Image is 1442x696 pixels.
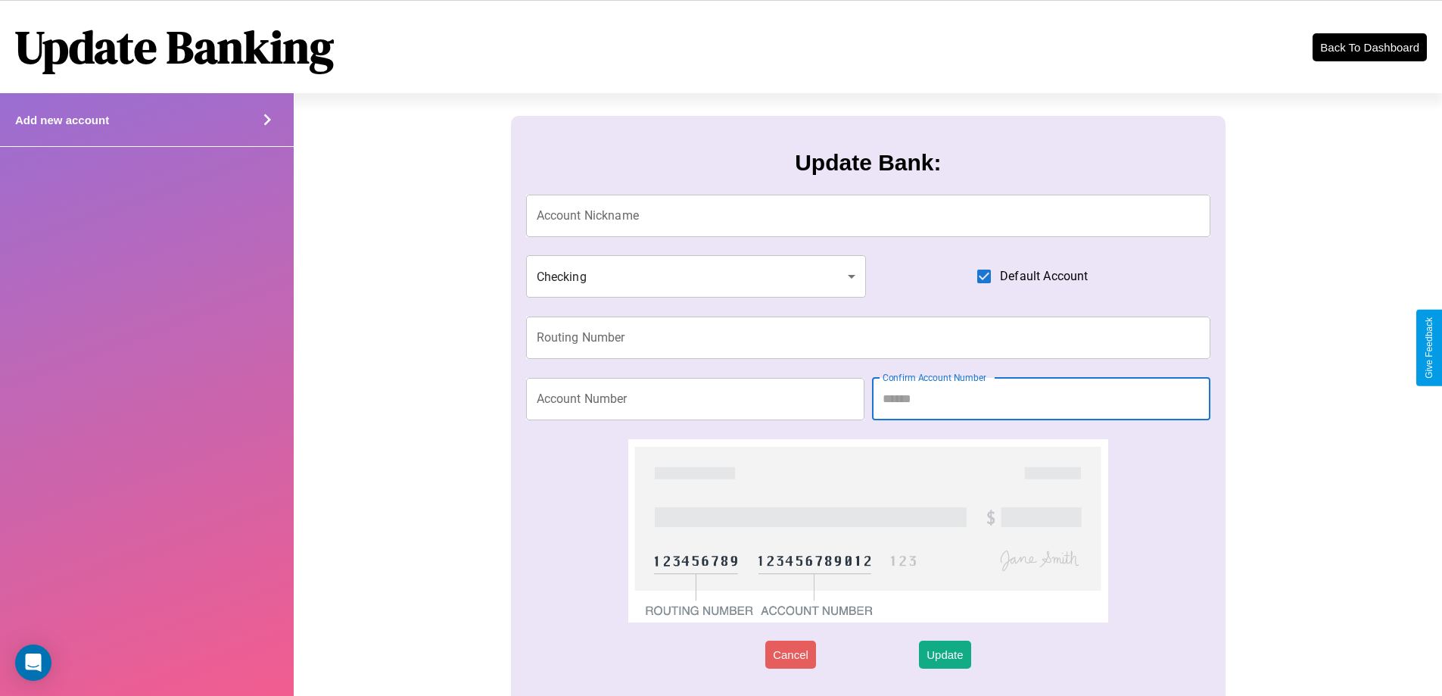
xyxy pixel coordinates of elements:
[15,114,109,126] h4: Add new account
[1000,267,1088,286] span: Default Account
[1313,33,1427,61] button: Back To Dashboard
[15,16,334,78] h1: Update Banking
[765,641,816,669] button: Cancel
[919,641,970,669] button: Update
[795,150,941,176] h3: Update Bank:
[15,645,51,681] div: Open Intercom Messenger
[526,255,867,298] div: Checking
[628,439,1107,623] img: check
[1424,317,1434,379] div: Give Feedback
[883,371,986,384] label: Confirm Account Number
